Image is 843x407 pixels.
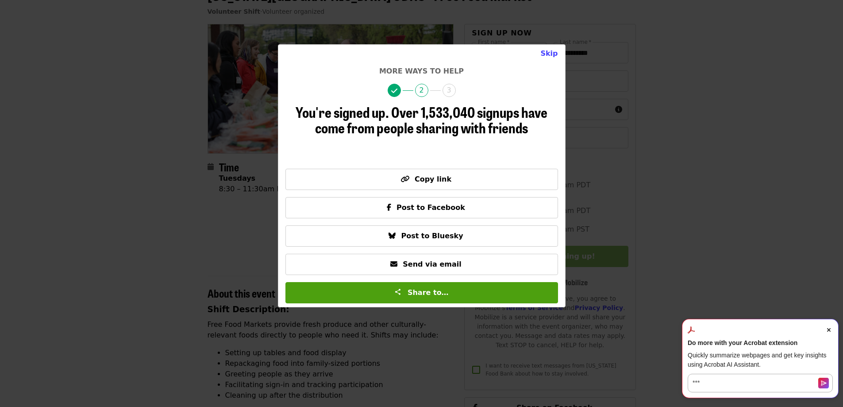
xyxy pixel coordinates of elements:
button: Close [533,45,565,62]
span: 3 [443,84,456,97]
span: Post to Facebook [396,203,465,212]
span: Post to Bluesky [401,232,463,240]
button: Share to… [285,282,558,303]
i: link icon [400,175,409,183]
span: Share to… [408,288,449,297]
button: Post to Bluesky [285,225,558,247]
button: Send via email [285,254,558,275]
i: bluesky icon [389,232,396,240]
span: Send via email [403,260,461,268]
span: Over 1,533,040 signups have come from people sharing with friends [315,101,547,138]
span: 2 [415,84,428,97]
i: facebook-f icon [387,203,391,212]
img: Share [394,288,401,295]
span: You're signed up. [296,101,389,122]
span: Copy link [415,175,451,183]
span: More ways to help [379,67,464,75]
button: Copy link [285,169,558,190]
button: Post to Facebook [285,197,558,218]
i: envelope icon [390,260,397,268]
i: check icon [391,87,397,95]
